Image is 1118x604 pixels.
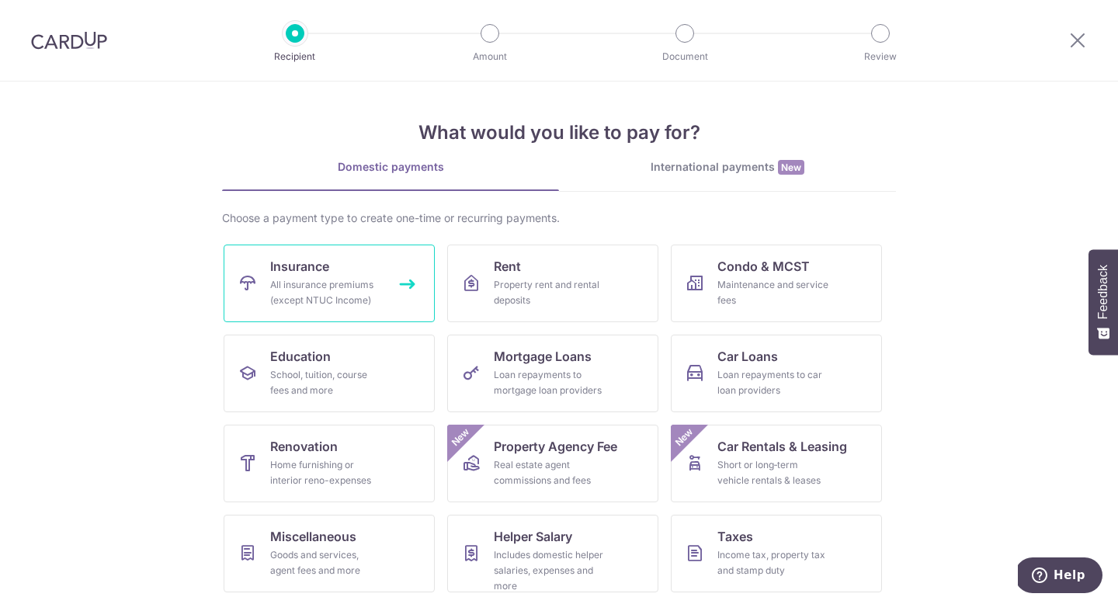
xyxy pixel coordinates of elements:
[270,527,356,546] span: Miscellaneous
[31,31,107,50] img: CardUp
[717,437,847,456] span: Car Rentals & Leasing
[238,49,352,64] p: Recipient
[224,335,435,412] a: EducationSchool, tuition, course fees and more
[717,527,753,546] span: Taxes
[672,425,697,450] span: New
[432,49,547,64] p: Amount
[627,49,742,64] p: Document
[823,49,938,64] p: Review
[717,277,829,308] div: Maintenance and service fees
[1088,249,1118,355] button: Feedback - Show survey
[494,367,606,398] div: Loan repayments to mortgage loan providers
[559,159,896,175] div: International payments
[270,437,338,456] span: Renovation
[494,257,521,276] span: Rent
[717,347,778,366] span: Car Loans
[494,527,572,546] span: Helper Salary
[778,160,804,175] span: New
[224,245,435,322] a: InsuranceAll insurance premiums (except NTUC Income)
[222,210,896,226] div: Choose a payment type to create one-time or recurring payments.
[494,347,592,366] span: Mortgage Loans
[717,547,829,578] div: Income tax, property tax and stamp duty
[494,457,606,488] div: Real estate agent commissions and fees
[270,367,382,398] div: School, tuition, course fees and more
[224,425,435,502] a: RenovationHome furnishing or interior reno-expenses
[494,437,617,456] span: Property Agency Fee
[447,515,658,592] a: Helper SalaryIncludes domestic helper salaries, expenses and more
[270,547,382,578] div: Goods and services, agent fees and more
[224,515,435,592] a: MiscellaneousGoods and services, agent fees and more
[1018,557,1102,596] iframe: Opens a widget where you can find more information
[671,245,882,322] a: Condo & MCSTMaintenance and service fees
[494,547,606,594] div: Includes domestic helper salaries, expenses and more
[494,277,606,308] div: Property rent and rental deposits
[717,457,829,488] div: Short or long‑term vehicle rentals & leases
[717,367,829,398] div: Loan repayments to car loan providers
[671,425,882,502] a: Car Rentals & LeasingShort or long‑term vehicle rentals & leasesNew
[447,245,658,322] a: RentProperty rent and rental deposits
[222,119,896,147] h4: What would you like to pay for?
[270,457,382,488] div: Home furnishing or interior reno-expenses
[270,347,331,366] span: Education
[222,159,559,175] div: Domestic payments
[270,257,329,276] span: Insurance
[671,515,882,592] a: TaxesIncome tax, property tax and stamp duty
[447,335,658,412] a: Mortgage LoansLoan repayments to mortgage loan providers
[270,277,382,308] div: All insurance premiums (except NTUC Income)
[447,425,658,502] a: Property Agency FeeReal estate agent commissions and feesNew
[448,425,474,450] span: New
[1096,265,1110,319] span: Feedback
[671,335,882,412] a: Car LoansLoan repayments to car loan providers
[717,257,810,276] span: Condo & MCST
